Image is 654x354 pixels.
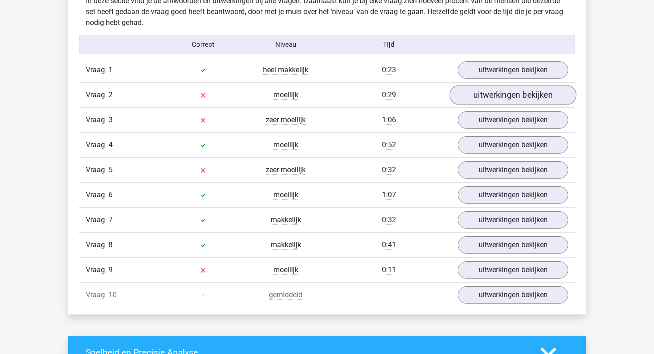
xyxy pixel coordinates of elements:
span: Vraag [86,189,109,200]
div: Tijd [327,40,451,50]
span: Vraag [86,264,109,275]
span: 2 [109,90,113,99]
a: uitwerkingen bekijken [458,261,568,279]
span: heel makkelijk [263,65,308,75]
span: 9 [109,265,113,274]
span: 0:52 [382,140,396,150]
span: 1:06 [382,115,396,125]
a: uitwerkingen bekijken [458,286,568,304]
a: uitwerkingen bekijken [458,211,568,229]
a: uitwerkingen bekijken [458,186,568,204]
span: Vraag [86,214,109,225]
a: uitwerkingen bekijken [458,61,568,79]
span: makkelijk [271,240,301,249]
span: Vraag [86,239,109,250]
span: 0:32 [382,215,396,224]
div: - [162,289,244,300]
div: Correct [162,40,245,50]
a: uitwerkingen bekijken [458,236,568,254]
span: 1 [109,65,113,74]
span: zeer moeilijk [266,165,306,175]
a: uitwerkingen bekijken [450,85,576,105]
span: 8 [109,240,113,249]
span: 5 [109,165,113,174]
span: moeilijk [273,140,298,150]
span: 0:11 [382,265,396,274]
span: moeilijk [273,265,298,274]
a: uitwerkingen bekijken [458,161,568,179]
span: 1:07 [382,190,396,199]
span: moeilijk [273,190,298,199]
a: uitwerkingen bekijken [458,136,568,154]
span: Vraag [86,115,109,125]
span: 10 [109,290,117,299]
span: 0:32 [382,165,396,175]
span: 7 [109,215,113,224]
div: Niveau [244,40,327,50]
span: 0:29 [382,90,396,100]
span: Vraag [86,90,109,100]
span: 6 [109,190,113,199]
span: moeilijk [273,90,298,100]
span: Vraag [86,140,109,150]
span: Vraag [86,65,109,75]
span: 4 [109,140,113,149]
span: gemiddeld [269,290,302,299]
span: zeer moeilijk [266,115,306,125]
span: 0:23 [382,65,396,75]
span: makkelijk [271,215,301,224]
span: 3 [109,115,113,124]
span: Vraag [86,289,109,300]
span: 0:41 [382,240,396,249]
span: Vraag [86,165,109,175]
a: uitwerkingen bekijken [458,111,568,129]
